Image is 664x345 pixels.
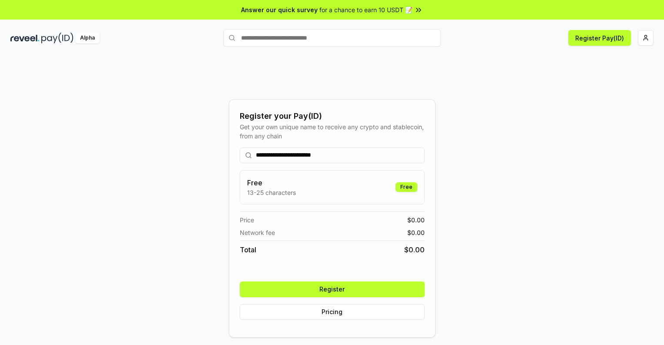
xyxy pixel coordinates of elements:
[568,30,631,46] button: Register Pay(ID)
[247,188,296,197] p: 13-25 characters
[404,245,425,255] span: $ 0.00
[240,304,425,320] button: Pricing
[407,228,425,237] span: $ 0.00
[240,281,425,297] button: Register
[75,33,100,44] div: Alpha
[41,33,74,44] img: pay_id
[241,5,318,14] span: Answer our quick survey
[396,182,417,192] div: Free
[240,228,275,237] span: Network fee
[247,178,296,188] h3: Free
[240,245,256,255] span: Total
[240,122,425,141] div: Get your own unique name to receive any crypto and stablecoin, from any chain
[407,215,425,224] span: $ 0.00
[319,5,412,14] span: for a chance to earn 10 USDT 📝
[240,110,425,122] div: Register your Pay(ID)
[10,33,40,44] img: reveel_dark
[240,215,254,224] span: Price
